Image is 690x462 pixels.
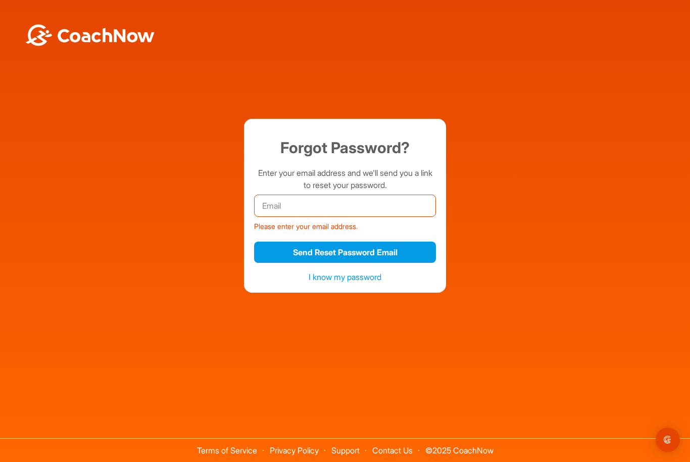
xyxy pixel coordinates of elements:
span: © 2025 CoachNow [420,439,499,454]
span: Please enter your email address. [254,222,358,230]
h1: Forgot Password? [254,136,436,159]
p: Enter your email address and we'll send you a link to reset your password. [254,167,436,191]
a: Support [331,445,360,455]
img: BwLJSsUCoWCh5upNqxVrqldRgqLPVwmV24tXu5FoVAoFEpwwqQ3VIfuoInZCoVCoTD4vwADAC3ZFMkVEQFDAAAAAElFTkSuQmCC [24,24,156,46]
a: I know my password [309,272,381,282]
button: Send Reset Password Email [254,242,436,263]
a: Privacy Policy [270,445,319,455]
a: Terms of Service [197,445,257,455]
input: Email [254,195,436,217]
a: Contact Us [372,445,413,455]
div: Open Intercom Messenger [656,428,680,452]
